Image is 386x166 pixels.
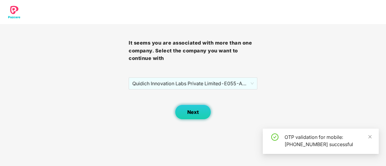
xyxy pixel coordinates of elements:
[132,78,254,89] span: Quidich Innovation Labs Private Limited - E055 - ADMIN
[187,109,199,115] span: Next
[271,133,278,141] span: check-circle
[129,39,257,62] h3: It seems you are associated with more than one company. Select the company you want to continue with
[175,105,211,120] button: Next
[368,135,372,139] span: close
[285,133,372,148] div: OTP validation for mobile: [PHONE_NUMBER] successful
